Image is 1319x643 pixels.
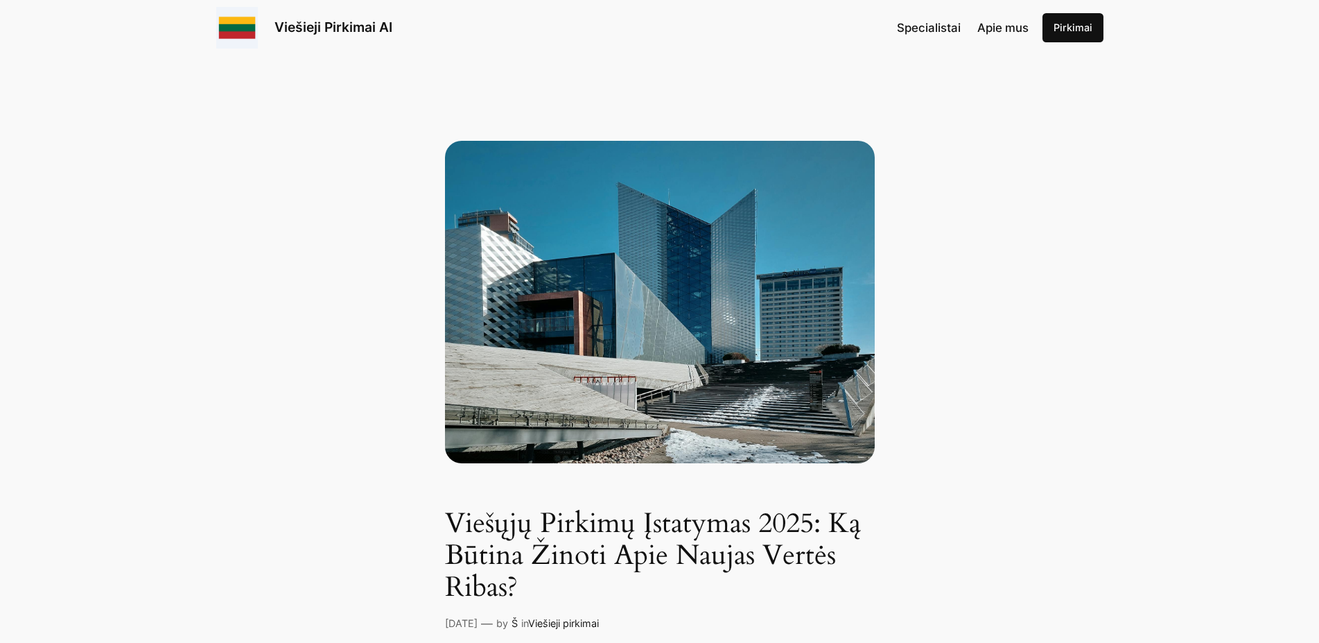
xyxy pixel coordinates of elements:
[445,617,478,629] a: [DATE]
[496,616,508,631] p: by
[445,141,875,463] : view of a modern glass architecture in the sun
[521,617,528,629] span: in
[977,19,1029,37] a: Apie mus
[977,21,1029,35] span: Apie mus
[1042,13,1103,42] a: Pirkimai
[216,7,258,49] img: Viešieji pirkimai logo
[481,615,493,633] p: —
[274,19,392,35] a: Viešieji Pirkimai AI
[528,617,599,629] a: Viešieji pirkimai
[512,617,518,629] a: Š
[445,508,875,603] h1: Viešųjų Pirkimų Įstatymas 2025: Ką Būtina Žinoti Apie Naujas Vertės Ribas?
[897,19,961,37] a: Specialistai
[897,21,961,35] span: Specialistai
[897,19,1029,37] nav: Navigation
